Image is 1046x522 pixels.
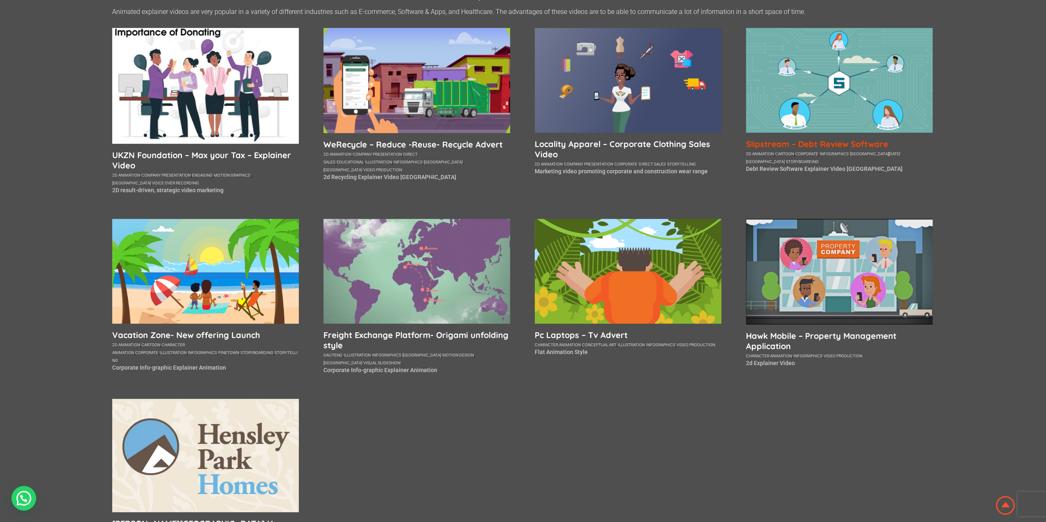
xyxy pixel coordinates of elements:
[323,361,362,365] a: [GEOGRAPHIC_DATA]
[323,149,510,173] div: , , , , , , , ,
[112,187,299,193] p: 2D result-driven, strategic video marketing
[141,173,191,177] a: company presentation
[353,152,402,156] a: company presentation
[424,160,462,164] a: [GEOGRAPHIC_DATA]
[323,353,342,357] a: gauteng
[535,330,721,340] a: Pc Laptops – Tv Advert
[535,159,721,167] div: , , , ,
[363,168,402,172] a: video production
[746,159,785,164] a: [GEOGRAPHIC_DATA]
[582,343,617,347] a: conceptual art
[994,494,1016,516] img: Animation Studio South Africa
[667,162,696,166] a: storytelling
[365,160,392,164] a: illustration
[112,343,140,347] a: 2d animation
[677,343,715,347] a: video production
[323,330,510,350] a: Freight Exchange Platform- Origami unfolding style
[746,152,774,156] a: 2d animation
[535,139,721,159] a: Locality Apparel – Corporate Clothing Sales Video
[159,350,187,355] a: illustration
[323,350,510,366] div: , , , , , ,
[323,152,351,156] a: 2d animation
[746,139,933,149] a: Slipstream – Debt Review Software
[112,330,299,340] a: Vacation Zone- New offering Launch
[112,170,299,186] div: , , , , ,
[214,173,250,177] a: motion graphics
[323,152,418,164] a: direct sales
[824,354,862,358] a: video production
[393,160,423,164] a: infographics
[746,351,933,359] div: , ,
[112,150,299,170] a: UKZN Foundation – Max your Tax – Explainer Video
[646,343,675,347] a: infographics
[850,152,900,156] a: [GEOGRAPHIC_DATA][DATE]
[112,340,299,363] div: , , , , , , , ,
[535,349,721,355] p: Flat Animation Style
[793,354,822,358] a: infographics
[112,343,185,355] a: character animation
[135,350,158,355] a: corporate
[240,350,273,355] a: storyboarding
[112,181,151,185] a: [GEOGRAPHIC_DATA]
[112,8,934,16] p: Animated explainer videos are very popular in a variety of different industries such as E-commerc...
[112,350,298,363] a: storytelling
[746,149,933,165] div: , , , , , ,
[402,353,441,357] a: [GEOGRAPHIC_DATA]
[786,159,819,164] a: storyboarding
[141,343,160,347] a: cartoon
[192,173,212,177] a: engaging
[188,350,217,355] a: infographics
[639,162,666,166] a: direct sales
[323,174,510,180] p: 2d Recycling Explainer Video [GEOGRAPHIC_DATA]
[344,353,371,357] a: illustration
[112,173,140,177] a: 2d animation
[323,139,510,149] a: WeRecycle – Reduce -Reuse- Recycle Advert
[442,353,474,357] a: motion design
[337,160,364,164] a: educational
[535,343,581,347] a: character animation
[614,162,637,166] a: corporate
[363,361,401,365] a: visual slideshow
[535,162,563,166] a: 2d animation
[775,152,794,156] a: cartoon
[564,162,613,166] a: company presentation
[152,181,199,185] a: voice over recording
[323,168,362,172] a: [GEOGRAPHIC_DATA]
[218,350,239,355] a: pinetown
[746,166,933,172] p: Debt Review Software Explainer Video [GEOGRAPHIC_DATA]
[112,364,299,371] p: Corporate Info-graphic Explainer Animation
[618,343,645,347] a: illustration
[746,360,933,366] p: 2d Explainer Video
[535,340,721,348] div: , , , ,
[535,168,721,175] p: Marketing video promoting corporate and construction wear range
[323,367,510,373] p: Corporate Info-graphic Explainer Animation
[372,353,401,357] a: infographics
[820,152,849,156] a: infographics
[795,152,818,156] a: corporate
[746,331,933,351] a: Hawk Mobile – Property Management Application
[746,354,792,358] a: character animation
